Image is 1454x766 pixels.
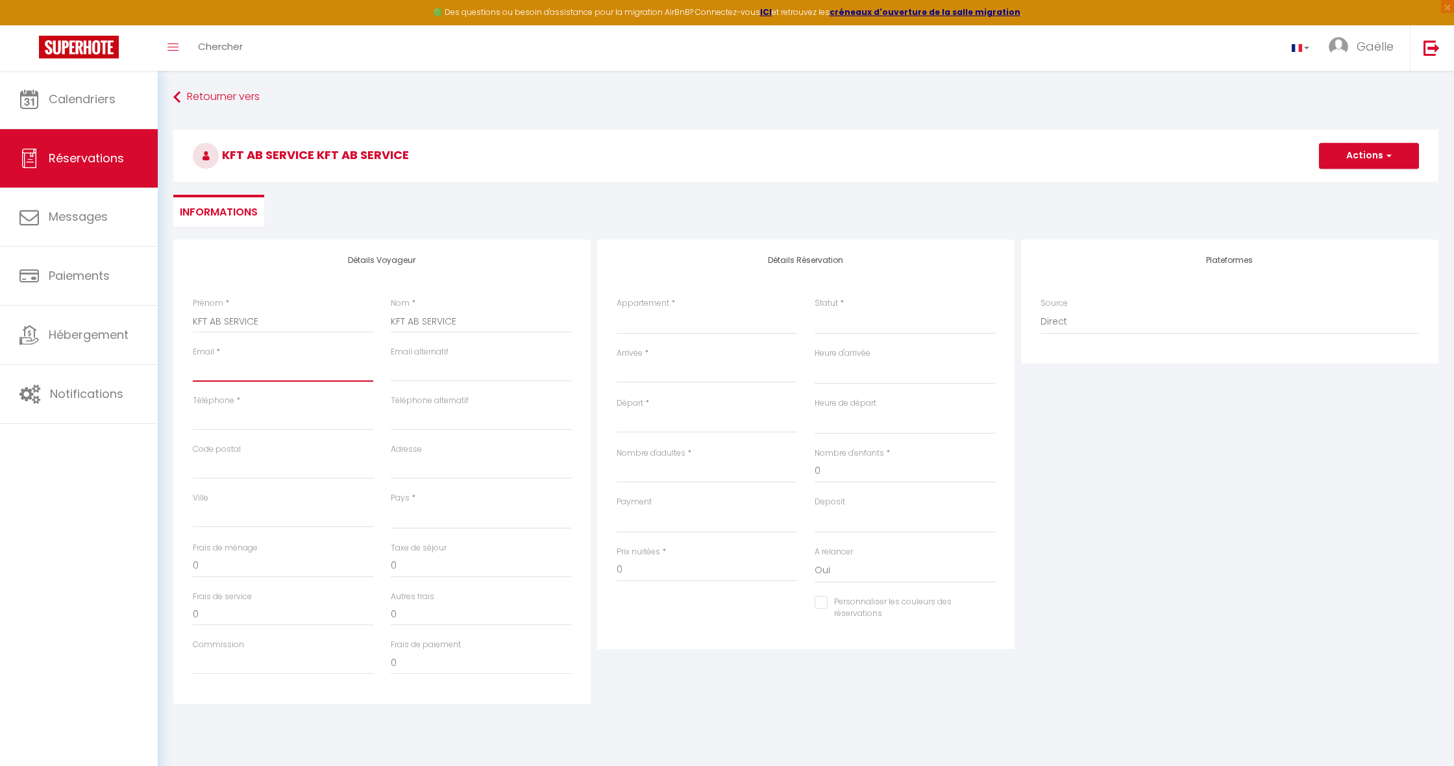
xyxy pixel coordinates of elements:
[173,86,1438,109] a: Retourner vers
[49,327,129,343] span: Hébergement
[815,297,838,310] label: Statut
[617,397,643,410] label: Départ
[391,591,434,603] label: Autres frais
[173,195,264,227] li: Informations
[617,347,643,360] label: Arrivée
[391,346,449,358] label: Email alternatif
[39,36,119,58] img: Super Booking
[193,542,258,554] label: Frais de ménage
[1041,256,1419,265] h4: Plateformes
[49,208,108,225] span: Messages
[1399,708,1444,756] iframe: Chat
[49,150,124,166] span: Réservations
[391,639,461,651] label: Frais de paiement
[815,546,853,558] label: A relancer
[815,447,884,460] label: Nombre d'enfants
[188,25,253,71] a: Chercher
[617,297,669,310] label: Appartement
[193,639,244,651] label: Commission
[49,267,110,284] span: Paiements
[815,347,870,360] label: Heure d'arrivée
[193,591,252,603] label: Frais de service
[617,256,995,265] h4: Détails Réservation
[617,546,660,558] label: Prix nuitées
[1329,37,1348,56] img: ...
[391,395,469,407] label: Téléphone alternatif
[193,147,409,163] span: KFT AB SERVICE KFT AB SERVICE
[815,397,876,410] label: Heure de départ
[830,6,1020,18] a: créneaux d'ouverture de la salle migration
[1319,143,1419,169] button: Actions
[391,492,410,504] label: Pays
[198,40,243,53] span: Chercher
[193,346,214,358] label: Email
[193,297,223,310] label: Prénom
[760,6,772,18] a: ICI
[1041,297,1068,310] label: Source
[391,297,410,310] label: Nom
[193,443,241,456] label: Code postal
[193,395,234,407] label: Téléphone
[1319,25,1410,71] a: ... Gaëlle
[617,496,652,508] label: Payment
[193,256,571,265] h4: Détails Voyageur
[815,496,845,508] label: Deposit
[50,386,123,402] span: Notifications
[1423,40,1440,56] img: logout
[391,542,447,554] label: Taxe de séjour
[49,91,116,107] span: Calendriers
[1357,38,1394,55] span: Gaëlle
[193,492,208,504] label: Ville
[10,5,49,44] button: Ouvrir le widget de chat LiveChat
[617,447,685,460] label: Nombre d'adultes
[391,443,422,456] label: Adresse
